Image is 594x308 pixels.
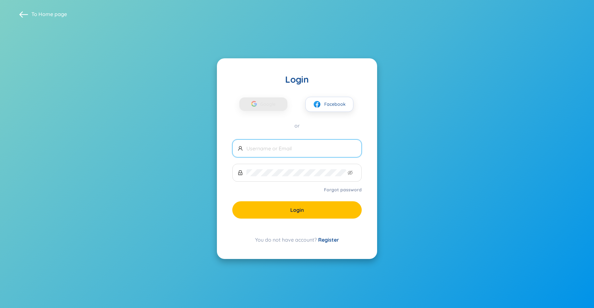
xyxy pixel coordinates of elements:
[38,11,67,17] a: Home page
[318,237,339,243] a: Register
[246,145,356,152] input: Username or Email
[305,97,353,112] button: facebookFacebook
[232,122,362,129] div: or
[290,206,304,213] span: Login
[260,97,279,111] span: Google
[313,100,321,108] img: facebook
[238,170,243,175] span: lock
[232,74,362,85] div: Login
[232,236,362,244] div: You do not have account?
[324,187,362,193] a: Forgot password
[348,170,353,175] span: eye-invisible
[239,97,287,111] button: Google
[238,146,243,151] span: user
[31,11,67,18] span: To
[324,101,346,108] span: Facebook
[232,201,362,219] button: Login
